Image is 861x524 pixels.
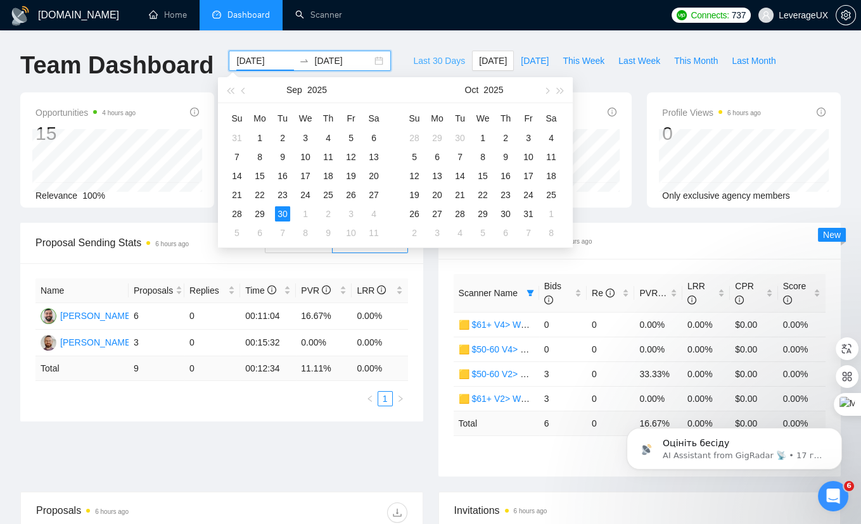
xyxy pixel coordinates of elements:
[459,320,686,330] a: 🟨 $61+ V4> World_Design Only_Roman-UX/UI_General
[362,204,385,223] td: 2025-10-04
[687,296,696,304] span: info-circle
[498,187,513,203] div: 23
[317,185,340,204] td: 2025-09-25
[521,168,536,184] div: 17
[494,108,517,128] th: Th
[362,128,385,147] td: 2025-09-06
[340,204,362,223] td: 2025-10-03
[366,395,374,402] span: left
[639,288,669,298] span: PVR
[343,225,359,240] div: 10
[521,187,536,203] div: 24
[155,240,189,247] time: 6 hours ago
[267,285,276,294] span: info-circle
[517,185,540,204] td: 2025-10-24
[271,204,294,223] td: 2025-09-30
[236,54,294,68] input: Start date
[314,54,372,68] input: End date
[430,130,445,146] div: 29
[540,147,563,166] td: 2025-10-11
[521,206,536,221] div: 31
[248,185,271,204] td: 2025-09-22
[275,130,290,146] div: 2
[498,225,513,240] div: 6
[494,223,517,242] td: 2025-11-06
[540,108,563,128] th: Sa
[592,288,615,298] span: Re
[321,225,336,240] div: 9
[403,185,426,204] td: 2025-10-19
[494,204,517,223] td: 2025-10-30
[514,51,556,71] button: [DATE]
[41,335,56,351] img: AK
[836,10,856,20] a: setting
[41,337,133,347] a: AK[PERSON_NAME]
[60,309,133,323] div: [PERSON_NAME]
[321,187,336,203] div: 25
[452,206,468,221] div: 28
[35,235,265,251] span: Proposal Sending Stats
[471,204,494,223] td: 2025-10-29
[294,223,317,242] td: 2025-10-08
[129,303,184,330] td: 6
[275,149,290,165] div: 9
[407,187,422,203] div: 19
[494,147,517,166] td: 2025-10-09
[317,204,340,223] td: 2025-10-02
[229,168,245,184] div: 14
[472,51,514,71] button: [DATE]
[317,223,340,242] td: 2025-10-09
[321,130,336,146] div: 4
[517,108,540,128] th: Fr
[452,130,468,146] div: 30
[556,51,611,71] button: This Week
[20,51,214,80] h1: Team Dashboard
[606,289,615,297] span: info-circle
[184,278,240,303] th: Replies
[229,187,245,203] div: 21
[340,108,362,128] th: Fr
[517,166,540,185] td: 2025-10-17
[459,344,718,354] a: 🟨 $50-60 V4> World_Design Only_Roman-Web Design_General
[403,166,426,185] td: 2025-10-12
[362,147,385,166] td: 2025-09-13
[494,185,517,204] td: 2025-10-23
[634,312,682,337] td: 0.00%
[271,147,294,166] td: 2025-09-09
[539,337,587,361] td: 0
[294,166,317,185] td: 2025-09-17
[286,77,302,103] button: Sep
[449,108,471,128] th: Tu
[517,128,540,147] td: 2025-10-03
[229,149,245,165] div: 7
[184,330,240,356] td: 0
[226,166,248,185] td: 2025-09-14
[317,108,340,128] th: Th
[844,481,854,491] span: 6
[189,284,226,297] span: Replies
[366,187,381,203] div: 27
[498,130,513,146] div: 2
[403,147,426,166] td: 2025-10-05
[471,128,494,147] td: 2025-10-01
[407,206,422,221] div: 26
[55,49,219,60] p: Message from AI Assistant from GigRadar 📡, sent 17 год. тому
[778,312,826,337] td: 0.00%
[226,128,248,147] td: 2025-08-31
[295,9,342,20] a: searchScanner
[149,9,187,20] a: homeHome
[248,204,271,223] td: 2025-09-29
[298,206,313,221] div: 1
[426,147,449,166] td: 2025-10-06
[426,108,449,128] th: Mo
[407,130,422,146] div: 28
[471,223,494,242] td: 2025-11-05
[836,5,856,25] button: setting
[240,303,296,330] td: 00:11:04
[271,185,294,204] td: 2025-09-23
[732,54,775,68] span: Last Month
[426,223,449,242] td: 2025-11-03
[524,284,537,303] span: filter
[377,285,386,294] span: info-circle
[475,168,490,184] div: 15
